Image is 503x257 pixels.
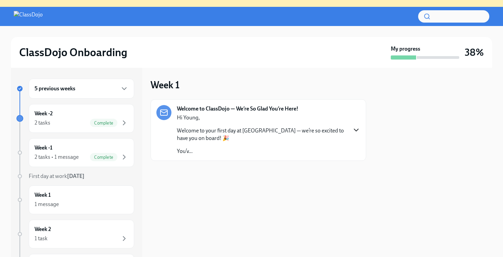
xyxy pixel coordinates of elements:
div: 1 task [35,235,48,242]
strong: [DATE] [67,173,85,179]
h3: 38% [465,46,484,59]
h6: 5 previous weeks [35,85,75,92]
div: 5 previous weeks [29,79,134,99]
strong: My progress [391,45,420,53]
a: Week 21 task [16,220,134,248]
h6: Week -2 [35,110,53,117]
h6: Week 2 [35,226,51,233]
span: First day at work [29,173,85,179]
strong: Welcome to ClassDojo — We’re So Glad You’re Here! [177,105,298,113]
div: 2 tasks [35,119,50,127]
h2: ClassDojo Onboarding [19,46,127,59]
h6: Week -1 [35,144,52,152]
p: You’v... [177,147,347,155]
a: Week -12 tasks • 1 messageComplete [16,138,134,167]
h6: Week 1 [35,191,51,199]
div: 2 tasks • 1 message [35,153,79,161]
p: Welcome to your first day at [GEOGRAPHIC_DATA] — we’re so excited to have you on board! 🎉 [177,127,347,142]
div: 1 message [35,201,59,208]
p: Hi Young, [177,114,347,121]
h3: Week 1 [151,79,180,91]
img: ClassDojo [14,11,43,22]
a: Week 11 message [16,185,134,214]
span: Complete [90,155,117,160]
a: Week -22 tasksComplete [16,104,134,133]
span: Complete [90,120,117,126]
a: First day at work[DATE] [16,172,134,180]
